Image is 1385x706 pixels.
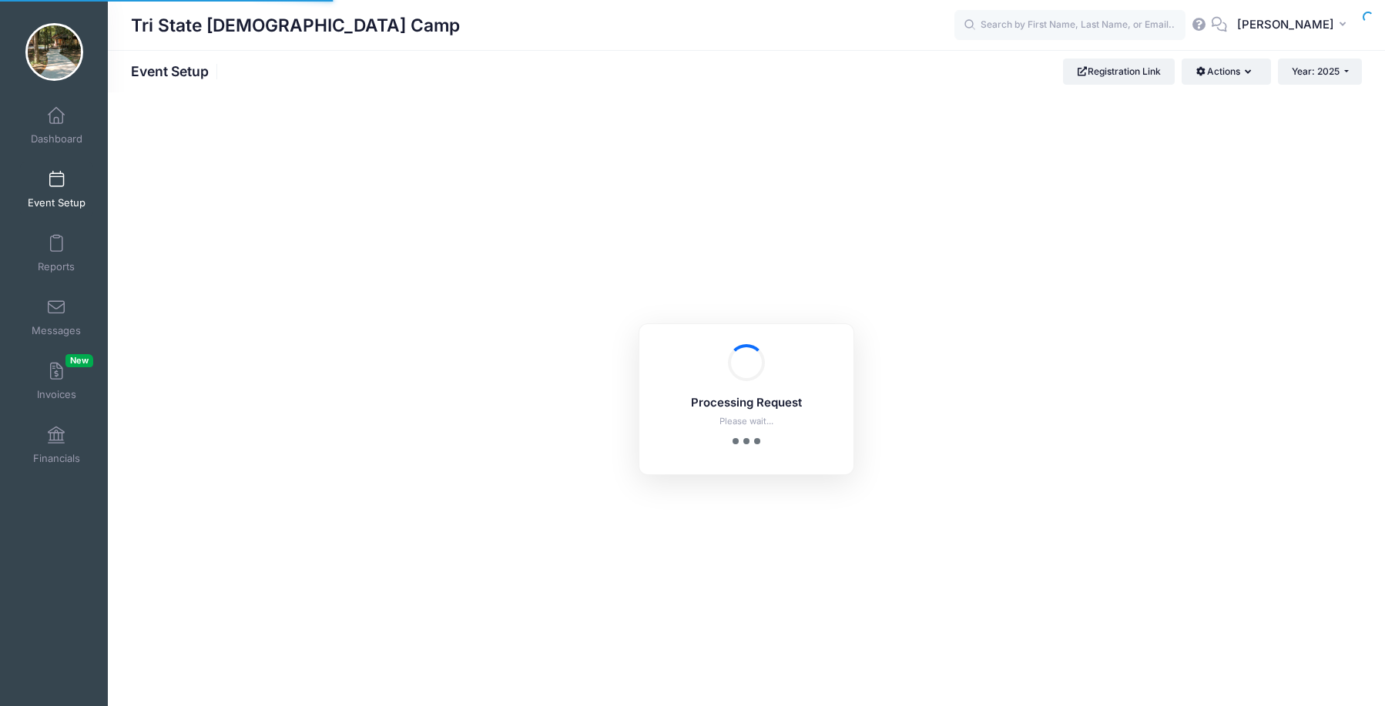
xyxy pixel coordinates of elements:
span: Dashboard [31,132,82,146]
a: Dashboard [20,99,93,152]
p: Please wait... [659,415,833,428]
h1: Tri State [DEMOGRAPHIC_DATA] Camp [131,8,460,43]
span: [PERSON_NAME] [1237,16,1334,33]
span: Event Setup [28,196,86,209]
h5: Processing Request [659,396,833,410]
a: Messages [20,290,93,344]
a: InvoicesNew [20,354,93,408]
button: Year: 2025 [1278,59,1362,85]
h1: Event Setup [131,63,222,79]
a: Registration Link [1063,59,1175,85]
span: New [65,354,93,367]
input: Search by First Name, Last Name, or Email... [954,10,1185,41]
a: Financials [20,418,93,472]
span: Reports [38,260,75,273]
a: Reports [20,226,93,280]
a: Event Setup [20,162,93,216]
span: Invoices [37,388,76,401]
button: Actions [1182,59,1270,85]
button: [PERSON_NAME] [1227,8,1362,43]
img: Tri State Christian Camp [25,23,83,81]
span: Year: 2025 [1292,65,1340,77]
span: Messages [32,324,81,337]
span: Financials [33,452,80,465]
